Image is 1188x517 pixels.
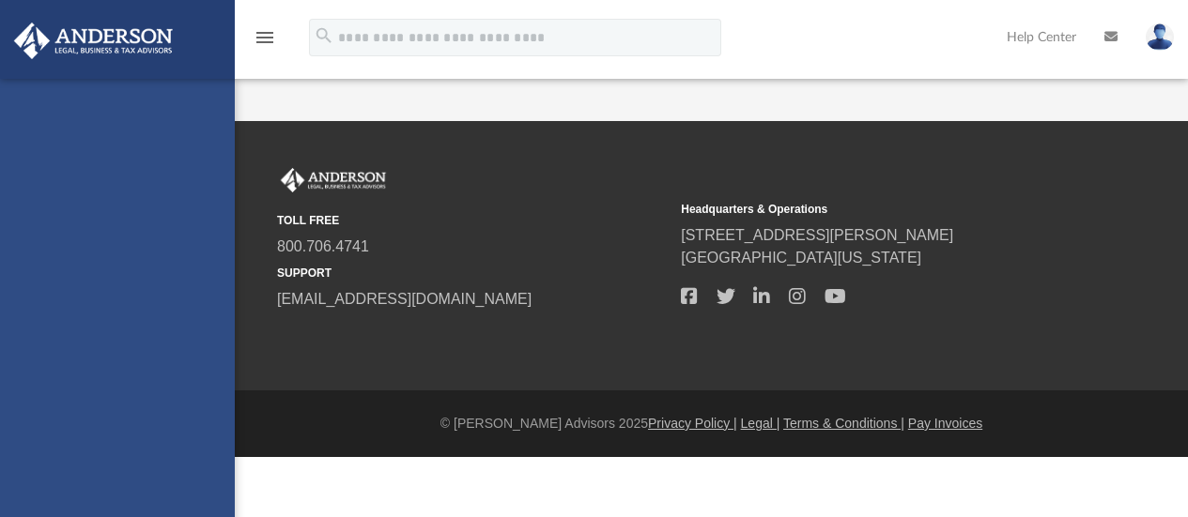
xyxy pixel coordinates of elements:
a: Pay Invoices [908,416,982,431]
small: Headquarters & Operations [681,201,1072,218]
small: TOLL FREE [277,212,668,229]
a: [GEOGRAPHIC_DATA][US_STATE] [681,250,921,266]
a: Legal | [741,416,780,431]
i: search [314,25,334,46]
img: User Pic [1146,23,1174,51]
img: Anderson Advisors Platinum Portal [277,168,390,192]
a: Terms & Conditions | [783,416,904,431]
img: Anderson Advisors Platinum Portal [8,23,178,59]
a: [STREET_ADDRESS][PERSON_NAME] [681,227,953,243]
small: SUPPORT [277,265,668,281]
a: menu [254,36,276,49]
a: 800.706.4741 [277,238,369,254]
i: menu [254,26,276,49]
a: [EMAIL_ADDRESS][DOMAIN_NAME] [277,291,532,307]
div: © [PERSON_NAME] Advisors 2025 [235,414,1188,433]
a: Privacy Policy | [648,416,737,431]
